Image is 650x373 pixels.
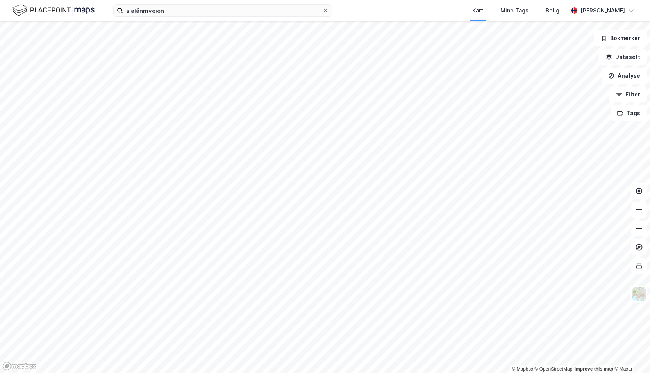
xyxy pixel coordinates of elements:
div: Bolig [546,6,559,15]
div: [PERSON_NAME] [580,6,625,15]
button: Tags [611,105,647,121]
div: Kontrollprogram for chat [611,336,650,373]
button: Datasett [599,49,647,65]
img: Z [632,287,646,302]
iframe: Chat Widget [611,336,650,373]
button: Bokmerker [594,30,647,46]
div: Kart [472,6,483,15]
button: Filter [609,87,647,102]
a: OpenStreetMap [535,366,573,372]
a: Improve this map [575,366,613,372]
a: Mapbox homepage [2,362,37,371]
a: Mapbox [512,366,533,372]
img: logo.f888ab2527a4732fd821a326f86c7f29.svg [12,4,95,17]
div: Mine Tags [500,6,529,15]
input: Søk på adresse, matrikkel, gårdeiere, leietakere eller personer [123,5,322,16]
button: Analyse [602,68,647,84]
